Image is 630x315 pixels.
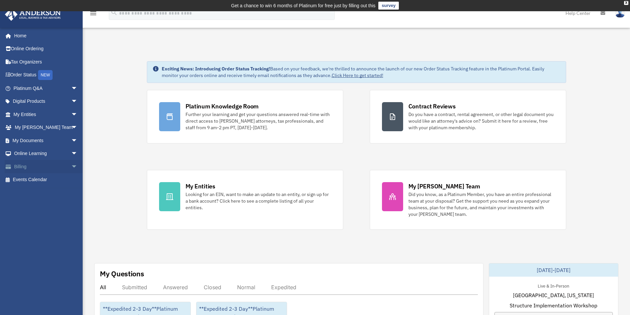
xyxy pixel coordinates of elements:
[615,8,625,18] img: User Pic
[5,55,88,68] a: Tax Organizers
[5,147,88,160] a: Online Learningarrow_drop_down
[89,12,97,17] a: menu
[5,95,88,108] a: Digital Productsarrow_drop_down
[510,301,597,309] span: Structure Implementation Workshop
[122,284,147,291] div: Submitted
[5,108,88,121] a: My Entitiesarrow_drop_down
[378,2,399,10] a: survey
[186,102,259,110] div: Platinum Knowledge Room
[5,68,88,82] a: Order StatusNEW
[3,8,63,21] img: Anderson Advisors Platinum Portal
[163,284,188,291] div: Answered
[231,2,376,10] div: Get a chance to win 6 months of Platinum for free just by filling out this
[5,173,88,186] a: Events Calendar
[237,284,255,291] div: Normal
[489,263,618,277] div: [DATE]-[DATE]
[162,65,561,79] div: Based on your feedback, we're thrilled to announce the launch of our new Order Status Tracking fe...
[332,72,383,78] a: Click Here to get started!
[110,9,118,16] i: search
[624,1,628,5] div: close
[532,282,574,289] div: Live & In-Person
[100,269,144,279] div: My Questions
[5,42,88,56] a: Online Ordering
[408,111,554,131] div: Do you have a contract, rental agreement, or other legal document you would like an attorney's ad...
[408,102,456,110] div: Contract Reviews
[5,134,88,147] a: My Documentsarrow_drop_down
[5,160,88,173] a: Billingarrow_drop_down
[271,284,296,291] div: Expedited
[5,82,88,95] a: Platinum Q&Aarrow_drop_down
[186,111,331,131] div: Further your learning and get your questions answered real-time with direct access to [PERSON_NAM...
[38,70,53,80] div: NEW
[71,82,84,95] span: arrow_drop_down
[71,108,84,121] span: arrow_drop_down
[370,90,566,143] a: Contract Reviews Do you have a contract, rental agreement, or other legal document you would like...
[408,191,554,217] div: Did you know, as a Platinum Member, you have an entire professional team at your disposal? Get th...
[71,160,84,174] span: arrow_drop_down
[5,121,88,134] a: My [PERSON_NAME] Teamarrow_drop_down
[71,95,84,108] span: arrow_drop_down
[5,29,84,42] a: Home
[71,121,84,135] span: arrow_drop_down
[513,291,594,299] span: [GEOGRAPHIC_DATA], [US_STATE]
[71,134,84,147] span: arrow_drop_down
[408,182,480,190] div: My [PERSON_NAME] Team
[204,284,221,291] div: Closed
[89,9,97,17] i: menu
[147,170,343,230] a: My Entities Looking for an EIN, want to make an update to an entity, or sign up for a bank accoun...
[186,191,331,211] div: Looking for an EIN, want to make an update to an entity, or sign up for a bank account? Click her...
[71,147,84,161] span: arrow_drop_down
[162,66,270,72] strong: Exciting News: Introducing Order Status Tracking!
[186,182,215,190] div: My Entities
[147,90,343,143] a: Platinum Knowledge Room Further your learning and get your questions answered real-time with dire...
[100,284,106,291] div: All
[370,170,566,230] a: My [PERSON_NAME] Team Did you know, as a Platinum Member, you have an entire professional team at...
